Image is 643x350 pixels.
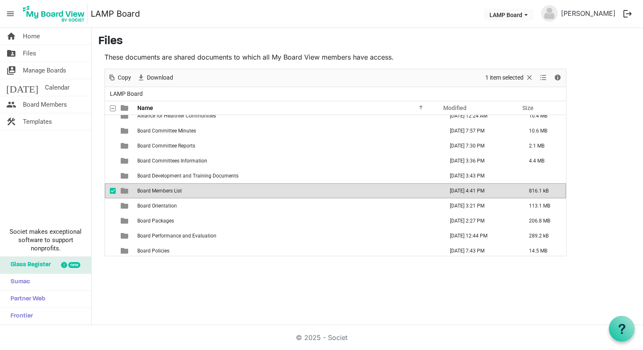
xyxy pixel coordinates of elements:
[135,243,441,258] td: Board Policies is template cell column header Name
[484,72,535,83] button: Selection
[23,28,40,45] span: Home
[484,72,524,83] span: 1 item selected
[6,96,16,113] span: people
[6,291,45,307] span: Partner Web
[146,72,174,83] span: Download
[116,243,135,258] td: is template cell column header type
[116,108,135,123] td: is template cell column header type
[137,158,207,164] span: Board Committees Information
[116,183,135,198] td: is template cell column header type
[6,274,30,290] span: Sumac
[552,72,564,83] button: Details
[105,183,116,198] td: checkbox
[135,108,441,123] td: Alliance for Healthier Communities is template cell column header Name
[137,113,216,119] span: Alliance for Healthier Communities
[484,9,533,20] button: LAMP Board dropdownbutton
[135,138,441,153] td: Board Committee Reports is template cell column header Name
[6,308,33,325] span: Frontier
[116,138,135,153] td: is template cell column header type
[520,228,566,243] td: 289.2 kB is template cell column header Size
[135,213,441,228] td: Board Packages is template cell column header Name
[137,248,169,254] span: Board Policies
[137,188,182,194] span: Board Members List
[116,198,135,213] td: is template cell column header type
[105,213,116,228] td: checkbox
[137,218,174,224] span: Board Packages
[296,333,348,342] a: © 2025 - Societ
[541,5,558,22] img: no-profile-picture.svg
[441,153,520,168] td: October 11, 2023 3:36 PM column header Modified
[117,72,132,83] span: Copy
[137,173,238,179] span: Board Development and Training Documents
[116,153,135,168] td: is template cell column header type
[558,5,619,22] a: [PERSON_NAME]
[23,45,36,62] span: Files
[23,96,67,113] span: Board Members
[116,123,135,138] td: is template cell column header type
[135,228,441,243] td: Board Performance and Evaluation is template cell column header Name
[443,105,467,111] span: Modified
[105,228,116,243] td: checkbox
[135,183,441,198] td: Board Members List is template cell column header Name
[4,227,87,252] span: Societ makes exceptional software to support nonprofits.
[105,108,116,123] td: checkbox
[522,105,534,111] span: Size
[441,243,520,258] td: June 20, 2023 7:43 PM column header Modified
[137,233,216,239] span: Board Performance and Evaluation
[441,123,520,138] td: December 01, 2023 7:57 PM column header Modified
[23,62,66,79] span: Manage Boards
[116,168,135,183] td: is template cell column header type
[538,72,548,83] button: View dropdownbutton
[520,183,566,198] td: 816.1 kB is template cell column header Size
[520,138,566,153] td: 2.1 MB is template cell column header Size
[137,128,196,134] span: Board Committee Minutes
[135,168,441,183] td: Board Development and Training Documents is template cell column header Name
[116,228,135,243] td: is template cell column header type
[6,113,16,130] span: construction
[441,108,520,123] td: March 07, 2023 12:24 AM column header Modified
[6,28,16,45] span: home
[135,153,441,168] td: Board Committees Information is template cell column header Name
[441,213,520,228] td: July 30, 2025 2:27 PM column header Modified
[441,168,520,183] td: June 01, 2021 3:43 PM column header Modified
[135,198,441,213] td: Board Orientation is template cell column header Name
[105,243,116,258] td: checkbox
[6,62,16,79] span: switch_account
[520,153,566,168] td: 4.4 MB is template cell column header Size
[108,89,144,99] span: LAMP Board
[520,123,566,138] td: 10.6 MB is template cell column header Size
[105,69,134,87] div: Copy
[136,72,175,83] button: Download
[482,69,536,87] div: Clear selection
[441,183,520,198] td: October 28, 2024 4:41 PM column header Modified
[137,143,195,149] span: Board Committee Reports
[520,213,566,228] td: 206.8 MB is template cell column header Size
[520,243,566,258] td: 14.5 MB is template cell column header Size
[91,5,140,22] a: LAMP Board
[23,113,52,130] span: Templates
[551,69,565,87] div: Details
[6,79,38,96] span: [DATE]
[20,3,87,24] img: My Board View Logo
[536,69,551,87] div: View
[105,153,116,168] td: checkbox
[45,79,70,96] span: Calendar
[105,123,116,138] td: checkbox
[619,5,636,22] button: logout
[441,138,520,153] td: May 01, 2023 7:30 PM column header Modified
[520,198,566,213] td: 113.1 MB is template cell column header Size
[68,262,80,268] div: new
[98,35,636,49] h3: Files
[116,213,135,228] td: is template cell column header type
[441,228,520,243] td: August 22, 2022 12:44 PM column header Modified
[107,72,133,83] button: Copy
[105,198,116,213] td: checkbox
[441,198,520,213] td: October 11, 2024 3:21 PM column header Modified
[20,3,91,24] a: My Board View Logo
[104,52,566,62] p: These documents are shared documents to which all My Board View members have access.
[137,105,153,111] span: Name
[105,138,116,153] td: checkbox
[2,6,18,22] span: menu
[520,108,566,123] td: 10.4 MB is template cell column header Size
[137,203,177,209] span: Board Orientation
